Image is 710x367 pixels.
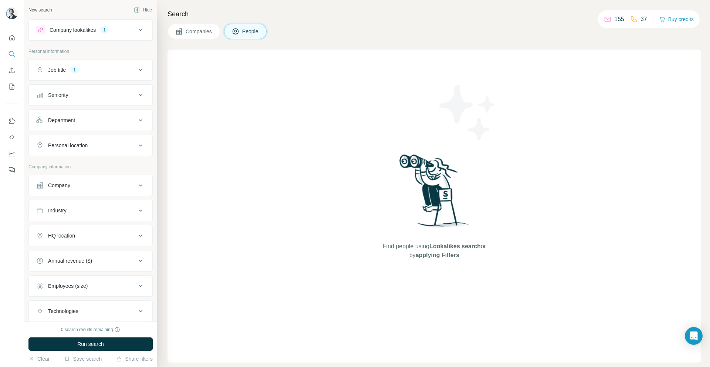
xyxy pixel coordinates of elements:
[50,26,96,34] div: Company lookalikes
[28,337,153,351] button: Run search
[48,207,67,214] div: Industry
[28,355,50,363] button: Clear
[6,31,18,44] button: Quick start
[28,48,153,55] p: Personal information
[116,355,153,363] button: Share filters
[48,282,88,290] div: Employees (size)
[685,327,703,345] div: Open Intercom Messenger
[29,277,152,295] button: Employees (size)
[659,14,694,24] button: Buy credits
[6,131,18,144] button: Use Surfe API
[28,7,52,13] div: New search
[435,79,501,146] img: Surfe Illustration - Stars
[48,182,70,189] div: Company
[29,21,152,39] button: Company lookalikes1
[416,252,459,258] span: applying Filters
[29,176,152,194] button: Company
[6,47,18,61] button: Search
[29,302,152,320] button: Technologies
[28,164,153,170] p: Company information
[48,66,66,74] div: Job title
[61,326,121,333] div: 0 search results remaining
[48,257,92,265] div: Annual revenue ($)
[29,61,152,79] button: Job title1
[6,80,18,93] button: My lists
[614,15,624,24] p: 155
[29,111,152,129] button: Department
[6,64,18,77] button: Enrich CSV
[6,114,18,128] button: Use Surfe on LinkedIn
[29,252,152,270] button: Annual revenue ($)
[29,137,152,154] button: Personal location
[48,142,88,149] div: Personal location
[6,147,18,160] button: Dashboard
[64,355,102,363] button: Save search
[129,4,157,16] button: Hide
[48,91,68,99] div: Seniority
[6,163,18,176] button: Feedback
[429,243,481,249] span: Lookalikes search
[48,117,75,124] div: Department
[100,27,109,33] div: 1
[29,86,152,104] button: Seniority
[70,67,79,73] div: 1
[375,242,493,260] span: Find people using or by
[48,307,78,315] div: Technologies
[6,7,18,19] img: Avatar
[48,232,75,239] div: HQ location
[640,15,647,24] p: 37
[186,28,213,35] span: Companies
[77,340,104,348] span: Run search
[242,28,259,35] span: People
[168,9,701,19] h4: Search
[29,202,152,219] button: Industry
[396,152,473,235] img: Surfe Illustration - Woman searching with binoculars
[29,227,152,245] button: HQ location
